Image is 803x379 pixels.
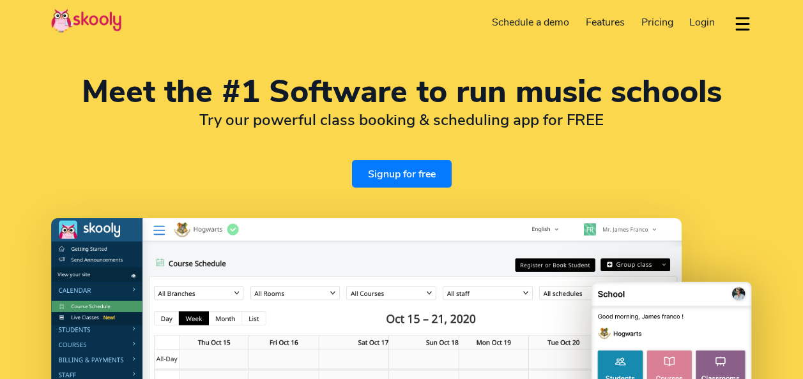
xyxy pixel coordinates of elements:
a: Login [681,12,723,33]
span: Login [689,15,715,29]
a: Signup for free [352,160,452,188]
a: Schedule a demo [484,12,578,33]
h2: Try our powerful class booking & scheduling app for FREE [51,110,752,130]
button: dropdown menu [733,9,752,38]
h1: Meet the #1 Software to run music schools [51,77,752,107]
a: Features [577,12,633,33]
img: Skooly [51,8,121,33]
a: Pricing [633,12,682,33]
span: Pricing [641,15,673,29]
